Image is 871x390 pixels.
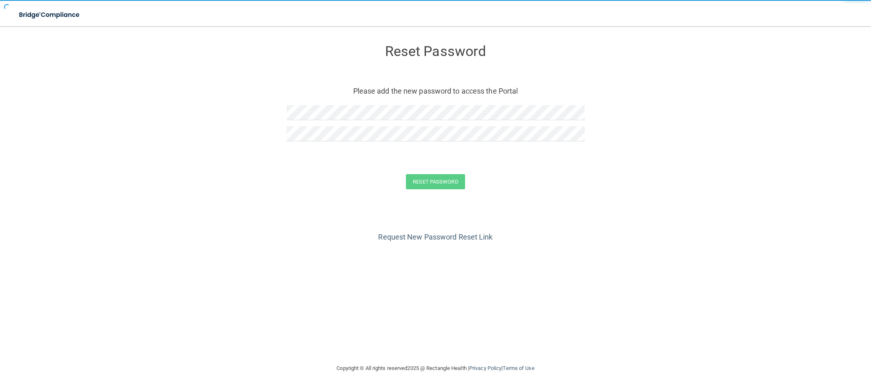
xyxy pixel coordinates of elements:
[406,174,465,189] button: Reset Password
[287,355,585,381] div: Copyright © All rights reserved 2025 @ Rectangle Health | |
[287,44,585,59] h3: Reset Password
[293,84,579,98] p: Please add the new password to access the Portal
[378,233,492,241] a: Request New Password Reset Link
[503,365,534,371] a: Terms of Use
[469,365,501,371] a: Privacy Policy
[12,7,87,23] img: bridge_compliance_login_screen.278c3ca4.svg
